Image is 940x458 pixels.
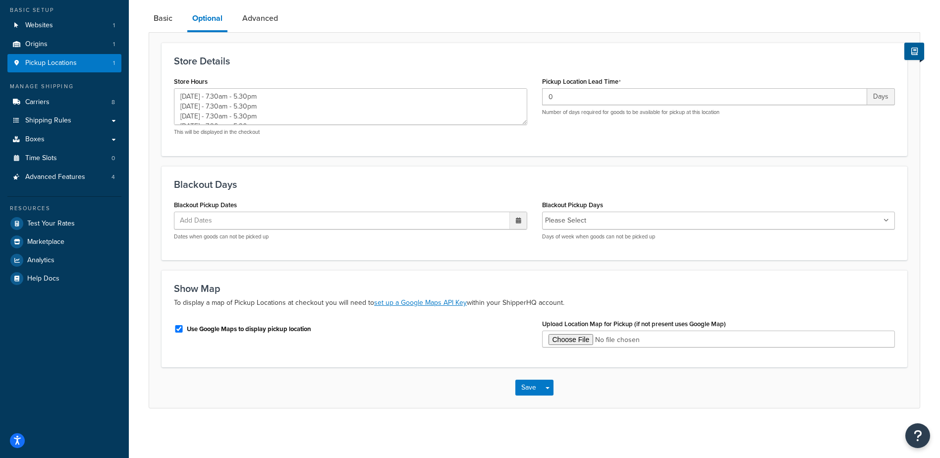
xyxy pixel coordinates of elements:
[7,6,121,14] div: Basic Setup
[7,16,121,35] a: Websites1
[7,35,121,54] li: Origins
[7,204,121,213] div: Resources
[7,149,121,168] li: Time Slots
[25,40,48,49] span: Origins
[27,238,64,246] span: Marketplace
[7,82,121,91] div: Manage Shipping
[905,423,930,448] button: Open Resource Center
[174,88,527,125] textarea: [DATE] - 7.30am - 5.30pm [DATE] - 7.30am - 5.30pm [DATE] - 7.30am - 5.30pm [DATE] - 7.30am - 5.30...
[174,56,895,66] h3: Store Details
[904,43,924,60] button: Show Help Docs
[187,6,227,32] a: Optional
[7,130,121,149] a: Boxes
[7,112,121,130] a: Shipping Rules
[174,128,527,136] p: This will be displayed in the checkout
[111,154,115,163] span: 0
[113,21,115,30] span: 1
[7,54,121,72] a: Pickup Locations1
[7,251,121,269] a: Analytics
[174,283,895,294] h3: Show Map
[27,256,55,265] span: Analytics
[7,35,121,54] a: Origins1
[515,380,542,396] button: Save
[174,179,895,190] h3: Blackout Days
[542,78,621,86] label: Pickup Location Lead Time
[25,173,85,181] span: Advanced Features
[111,173,115,181] span: 4
[7,54,121,72] li: Pickup Locations
[542,201,603,209] label: Blackout Pickup Days
[7,168,121,186] li: Advanced Features
[7,16,121,35] li: Websites
[174,201,237,209] label: Blackout Pickup Dates
[867,88,895,105] span: Days
[7,233,121,251] a: Marketplace
[25,154,57,163] span: Time Slots
[545,214,586,228] li: Please Select
[7,93,121,112] a: Carriers8
[174,78,208,85] label: Store Hours
[7,215,121,232] a: Test Your Rates
[7,93,121,112] li: Carriers
[374,297,467,308] a: set up a Google Maps API Key
[542,109,895,116] p: Number of days required for goods to be available for pickup at this location
[7,149,121,168] a: Time Slots0
[149,6,177,30] a: Basic
[174,233,527,240] p: Dates when goods can not be picked up
[187,325,311,334] label: Use Google Maps to display pickup location
[174,297,895,309] p: To display a map of Pickup Locations at checkout you will need to within your ShipperHQ account.
[542,233,895,240] p: Days of week when goods can not be picked up
[25,135,45,144] span: Boxes
[113,40,115,49] span: 1
[7,168,121,186] a: Advanced Features4
[177,212,224,229] span: Add Dates
[27,275,59,283] span: Help Docs
[25,98,50,107] span: Carriers
[7,270,121,287] a: Help Docs
[25,59,77,67] span: Pickup Locations
[542,320,726,328] label: Upload Location Map for Pickup (if not present uses Google Map)
[237,6,283,30] a: Advanced
[111,98,115,107] span: 8
[25,21,53,30] span: Websites
[27,220,75,228] span: Test Your Rates
[25,116,71,125] span: Shipping Rules
[113,59,115,67] span: 1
